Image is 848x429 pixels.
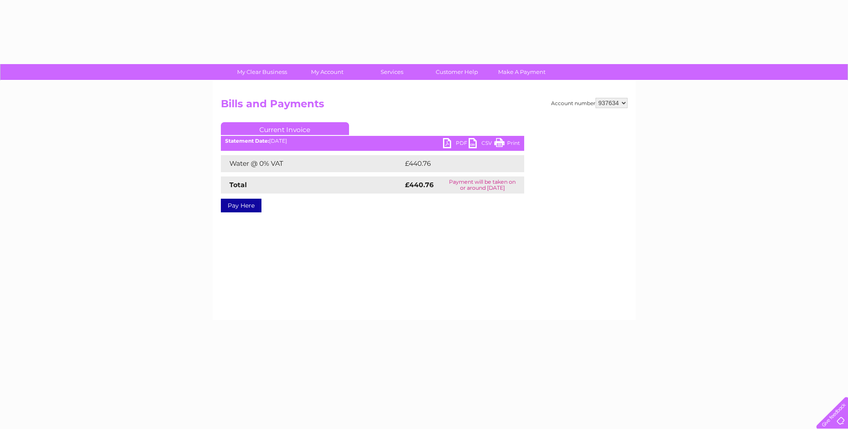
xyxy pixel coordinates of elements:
[292,64,362,80] a: My Account
[225,138,269,144] b: Statement Date:
[221,155,403,172] td: Water @ 0% VAT
[221,98,628,114] h2: Bills and Payments
[422,64,492,80] a: Customer Help
[487,64,557,80] a: Make A Payment
[221,138,524,144] div: [DATE]
[221,199,261,212] a: Pay Here
[403,155,509,172] td: £440.76
[227,64,297,80] a: My Clear Business
[229,181,247,189] strong: Total
[221,122,349,135] a: Current Invoice
[405,181,434,189] strong: £440.76
[469,138,494,150] a: CSV
[441,176,524,194] td: Payment will be taken on or around [DATE]
[443,138,469,150] a: PDF
[494,138,520,150] a: Print
[357,64,427,80] a: Services
[551,98,628,108] div: Account number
